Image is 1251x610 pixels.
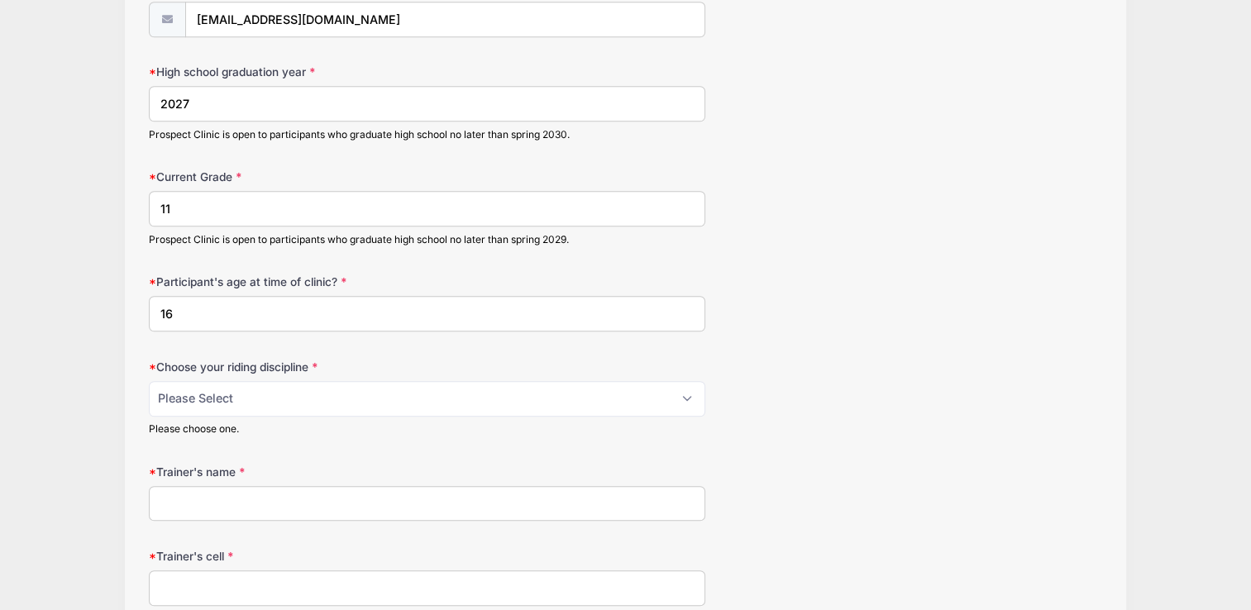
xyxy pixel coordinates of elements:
div: Please choose one. [149,422,704,436]
input: email@email.com [185,2,705,37]
div: Prospect Clinic is open to participants who graduate high school no later than spring 2029. [149,232,704,247]
label: High school graduation year [149,64,466,80]
label: Trainer's name [149,464,466,480]
div: Prospect Clinic is open to participants who graduate high school no later than spring 2030. [149,127,704,142]
label: Participant's age at time of clinic? [149,274,466,290]
label: Current Grade [149,169,466,185]
label: Choose your riding discipline [149,359,466,375]
label: Trainer's cell [149,548,466,565]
